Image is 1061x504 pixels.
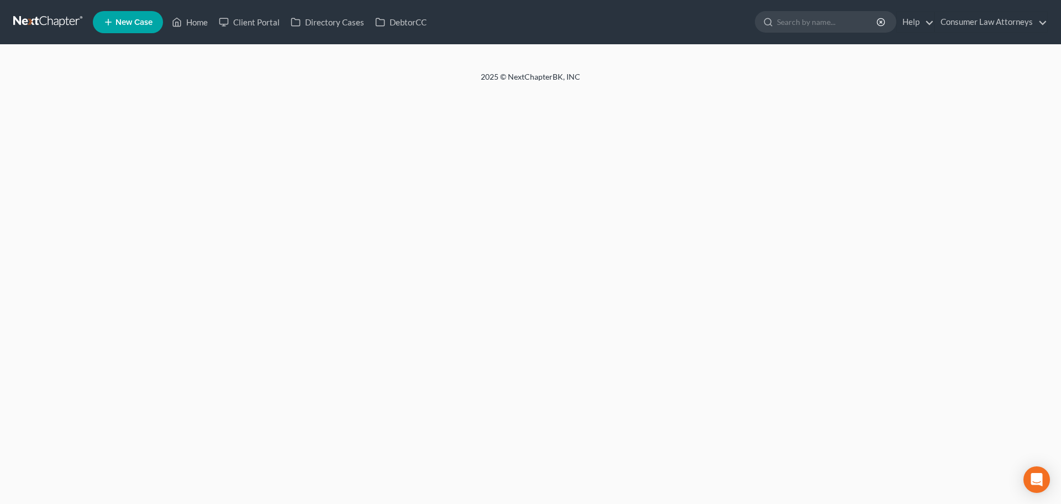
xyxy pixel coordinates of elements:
[897,12,934,32] a: Help
[777,12,878,32] input: Search by name...
[935,12,1047,32] a: Consumer Law Attorneys
[285,12,370,32] a: Directory Cases
[213,12,285,32] a: Client Portal
[166,12,213,32] a: Home
[1023,466,1050,493] div: Open Intercom Messenger
[115,18,153,27] span: New Case
[216,71,845,91] div: 2025 © NextChapterBK, INC
[370,12,432,32] a: DebtorCC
